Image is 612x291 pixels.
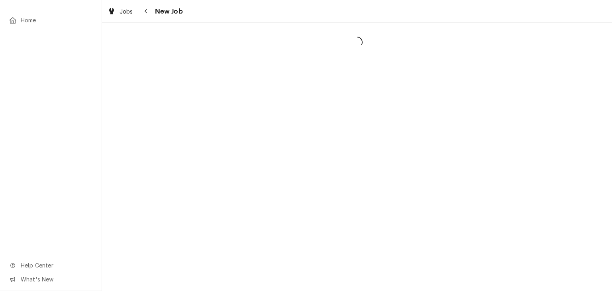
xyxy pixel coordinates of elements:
[102,34,612,51] span: Loading...
[21,261,92,269] span: Help Center
[21,275,92,283] span: What's New
[5,259,97,272] a: Go to Help Center
[153,6,183,17] span: New Job
[5,273,97,286] a: Go to What's New
[21,16,93,24] span: Home
[5,14,97,27] a: Home
[120,7,133,16] span: Jobs
[140,5,153,18] button: Navigate back
[104,5,136,18] a: Jobs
